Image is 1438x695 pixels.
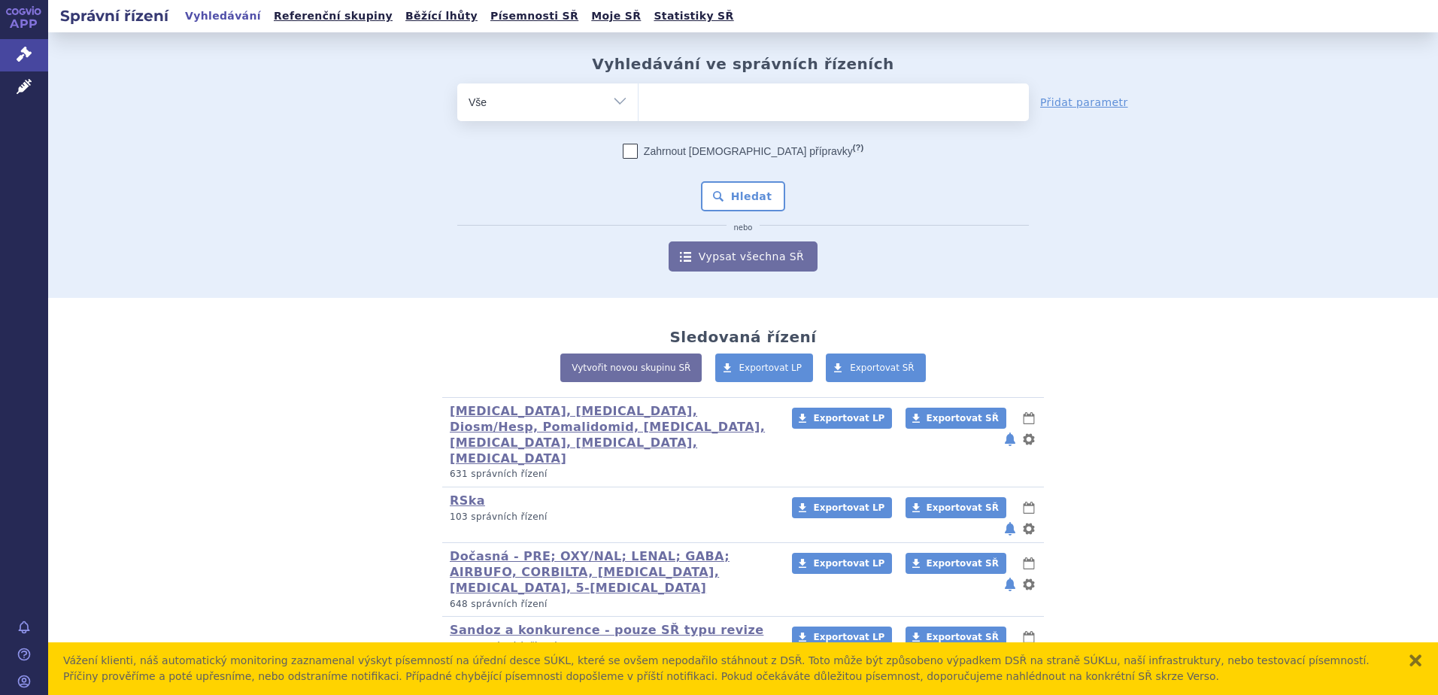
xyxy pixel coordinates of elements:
[450,493,485,508] a: RSka
[450,640,772,653] p: 6 801 správních řízení
[1003,430,1018,448] button: notifikace
[727,223,760,232] i: nebo
[715,354,814,382] a: Exportovat LP
[853,143,863,153] abbr: (?)
[927,632,999,642] span: Exportovat SŘ
[906,553,1006,574] a: Exportovat SŘ
[813,502,884,513] span: Exportovat LP
[450,598,772,611] p: 648 správních řízení
[813,413,884,423] span: Exportovat LP
[623,144,863,159] label: Zahrnout [DEMOGRAPHIC_DATA] přípravky
[450,404,765,465] a: [MEDICAL_DATA], [MEDICAL_DATA], Diosm/Hesp, Pomalidomid, [MEDICAL_DATA], [MEDICAL_DATA], [MEDICAL...
[450,511,772,524] p: 103 správních řízení
[560,354,702,382] a: Vytvořit novou skupinu SŘ
[48,5,181,26] h2: Správní řízení
[486,6,583,26] a: Písemnosti SŘ
[927,502,999,513] span: Exportovat SŘ
[181,6,265,26] a: Vyhledávání
[850,363,915,373] span: Exportovat SŘ
[927,413,999,423] span: Exportovat SŘ
[1021,554,1036,572] button: lhůty
[587,6,645,26] a: Moje SŘ
[269,6,397,26] a: Referenční skupiny
[592,55,894,73] h2: Vyhledávání ve správních řízeních
[669,328,816,346] h2: Sledovaná řízení
[792,553,892,574] a: Exportovat LP
[649,6,738,26] a: Statistiky SŘ
[813,558,884,569] span: Exportovat LP
[739,363,802,373] span: Exportovat LP
[401,6,482,26] a: Běžící lhůty
[906,627,1006,648] a: Exportovat SŘ
[1021,575,1036,593] button: nastavení
[450,623,763,637] a: Sandoz a konkurence - pouze SŘ typu revize
[450,549,730,595] a: Dočasná - PRE; OXY/NAL; LENAL; GABA; AIRBUFO, CORBILTA, [MEDICAL_DATA], [MEDICAL_DATA], 5-[MEDICA...
[1040,95,1128,110] a: Přidat parametr
[1021,520,1036,538] button: nastavení
[792,408,892,429] a: Exportovat LP
[906,497,1006,518] a: Exportovat SŘ
[813,632,884,642] span: Exportovat LP
[1003,520,1018,538] button: notifikace
[701,181,786,211] button: Hledat
[792,497,892,518] a: Exportovat LP
[1021,430,1036,448] button: nastavení
[1021,499,1036,517] button: lhůty
[906,408,1006,429] a: Exportovat SŘ
[450,468,772,481] p: 631 správních řízení
[1021,628,1036,646] button: lhůty
[63,653,1393,684] div: Vážení klienti, náš automatický monitoring zaznamenal výskyt písemností na úřední desce SÚKL, kte...
[669,241,818,272] a: Vypsat všechna SŘ
[1408,653,1423,668] button: zavřít
[826,354,926,382] a: Exportovat SŘ
[792,627,892,648] a: Exportovat LP
[927,558,999,569] span: Exportovat SŘ
[1021,409,1036,427] button: lhůty
[1003,575,1018,593] button: notifikace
